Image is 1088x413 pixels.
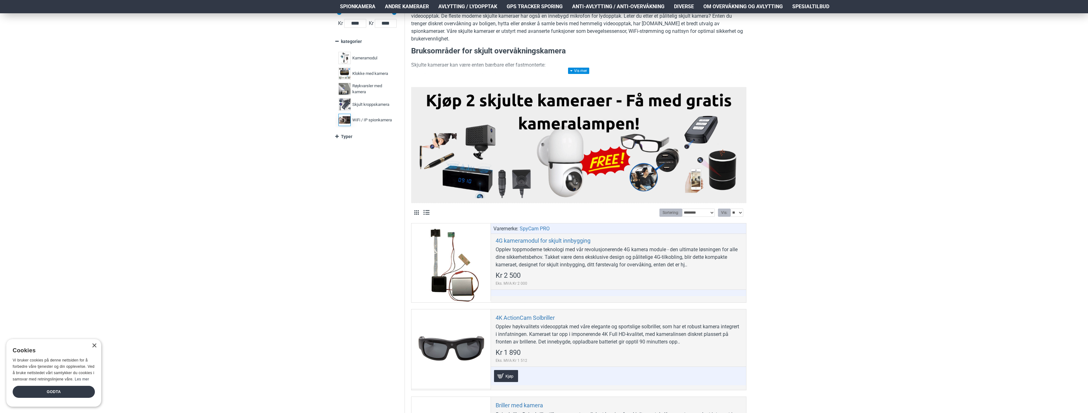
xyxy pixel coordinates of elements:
[504,374,515,378] span: Kjøp
[13,344,91,357] div: Cookies
[424,72,746,87] li: Disse kan tas med overalt og brukes til skjult filming i situasjoner der diskresjon er nødvendig ...
[338,114,351,126] img: WiFi / IP spionkamera
[13,358,95,381] span: Vi bruker cookies på denne nettsiden for å forbedre våre tjenester og din opplevelse. Ved å bruke...
[572,3,665,10] span: Anti-avlytting / Anti-overvåkning
[335,36,398,47] a: kategorier
[496,314,555,321] a: 4K ActionCam Solbriller
[416,90,742,198] img: Kjøp 2 skjulte kameraer – Få med gratis kameralampe!
[92,343,96,348] div: Close
[496,237,590,244] a: 4G kameramodul for skjult innbygging
[385,3,429,10] span: Andre kameraer
[674,3,694,10] span: Diverse
[352,117,392,123] span: WiFi / IP spionkamera
[659,209,682,217] label: Sortering:
[340,3,375,10] span: Spionkamera
[496,402,543,409] a: Briller med kamera
[338,52,351,64] img: Kameramodul
[352,101,389,108] span: Skjult kroppskamera
[493,225,518,233] span: Varemerke:
[335,131,398,142] a: Typer
[75,377,89,381] a: Les mer, opens a new window
[792,3,829,10] span: Spesialtilbud
[338,83,351,95] img: Røykvarsler med kamera
[13,386,95,398] div: Godta
[496,349,521,356] span: Kr 1 890
[496,281,527,286] span: Eks. MVA:Kr 2 000
[338,67,351,80] img: Klokke med kamera
[496,272,521,279] span: Kr 2 500
[337,20,344,27] span: Kr
[352,83,393,95] span: Røykvarsler med kamera
[438,3,497,10] span: Avlytting / Lydopptak
[352,55,377,61] span: Kameramodul
[496,323,741,346] div: Opplev høykvalitets videoopptak med våre elegante og sportslige solbriller, som har et robust kam...
[411,61,746,69] p: Skjulte kameraer kan være enten bærbare eller fastmonterte:
[703,3,783,10] span: Om overvåkning og avlytting
[507,3,563,10] span: GPS Tracker Sporing
[411,309,491,388] a: 4K ActionCam Solbriller 4K ActionCam Solbriller
[718,209,731,217] label: Vis:
[411,46,746,57] h3: Bruksområder for skjult overvåkningskamera
[411,223,491,302] a: 4G kameramodul for skjult innbygging 4G kameramodul for skjult innbygging
[520,225,550,233] a: SpyCam PRO
[496,246,741,269] div: Opplev toppmoderne teknologi med vår revolusjonerende 4G kamera module - den ultimate løsningen f...
[368,20,375,27] span: Kr
[352,70,388,77] span: Klokke med kamera
[496,358,527,363] span: Eks. MVA:Kr 1 512
[424,73,481,79] strong: Bærbare spionkameraer:
[338,98,351,111] img: Skjult kroppskamera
